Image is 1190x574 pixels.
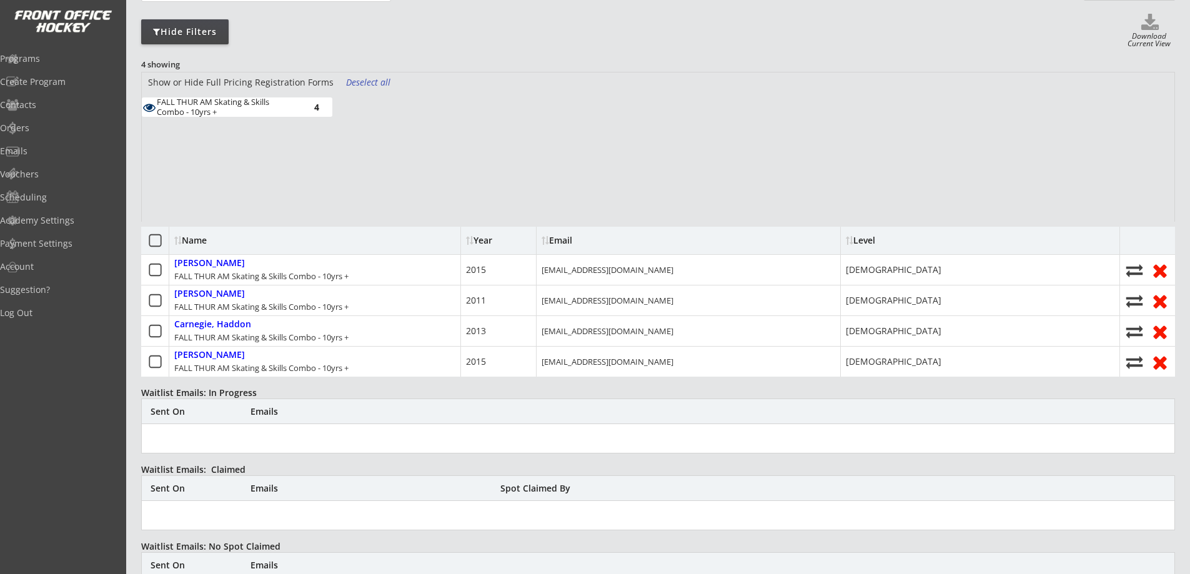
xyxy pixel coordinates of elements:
div: Emails [250,561,500,570]
div: Hide Filters [141,26,229,38]
div: 2015 [466,264,486,276]
button: Move player [1125,323,1144,340]
div: [EMAIL_ADDRESS][DOMAIN_NAME] [542,295,673,306]
div: 4 showing [141,59,231,70]
div: 2013 [466,325,486,337]
div: [DEMOGRAPHIC_DATA] [846,325,941,337]
div: Carnegie, Haddon [174,319,251,330]
div: FALL THUR AM Skating & Skills Combo - 10yrs + [174,270,349,282]
div: Waitlist Emails: In Progress [141,388,270,397]
div: FALL THUR AM Skating & Skills Combo - 10yrs + [157,97,294,117]
div: Sent On [151,561,250,570]
div: [EMAIL_ADDRESS][DOMAIN_NAME] [542,325,673,337]
button: Remove from roster (no refund) [1150,260,1170,280]
div: [DEMOGRAPHIC_DATA] [846,264,941,276]
div: Email [542,236,654,245]
div: [EMAIL_ADDRESS][DOMAIN_NAME] [542,264,673,275]
button: Remove from roster (no refund) [1150,291,1170,310]
div: FALL THUR AM Skating & Skills Combo - 10yrs + [174,332,349,343]
div: [PERSON_NAME] [174,350,245,360]
div: 2015 [466,355,486,368]
div: FALL THUR AM Skating & Skills Combo - 10yrs + [174,362,349,374]
button: Click to download full roster. Your browser settings may try to block it, check your security set... [1125,14,1175,32]
div: Year [466,236,531,245]
div: Emails [250,407,500,416]
div: Deselect all [346,76,392,89]
button: Move player [1125,354,1144,370]
div: Sent On [151,484,250,493]
button: Remove from roster (no refund) [1150,322,1170,341]
div: [PERSON_NAME] [174,258,245,269]
button: Remove from roster (no refund) [1150,352,1170,372]
button: Move player [1125,262,1144,279]
div: [DEMOGRAPHIC_DATA] [846,294,941,307]
div: FALL THUR AM Skating & Skills Combo - 10yrs + [174,301,349,312]
div: Show or Hide Full Pricing Registration Forms [142,76,340,89]
img: FOH%20White%20Logo%20Transparent.png [14,10,112,33]
div: Sent On [151,407,250,416]
div: Name [174,236,276,245]
div: Waitlist Emails: Claimed [141,465,300,474]
div: Spot Claimed By [500,484,602,493]
button: Move player [1125,292,1144,309]
div: 2011 [466,294,486,307]
div: Emails [250,484,500,493]
div: Level [846,236,958,245]
div: Waitlist Emails: No Spot Claimed [141,542,300,551]
div: 4 [294,102,319,112]
div: [PERSON_NAME] [174,289,245,299]
div: [DEMOGRAPHIC_DATA] [846,355,941,368]
div: [EMAIL_ADDRESS][DOMAIN_NAME] [542,356,673,367]
div: Download Current View [1123,32,1175,49]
